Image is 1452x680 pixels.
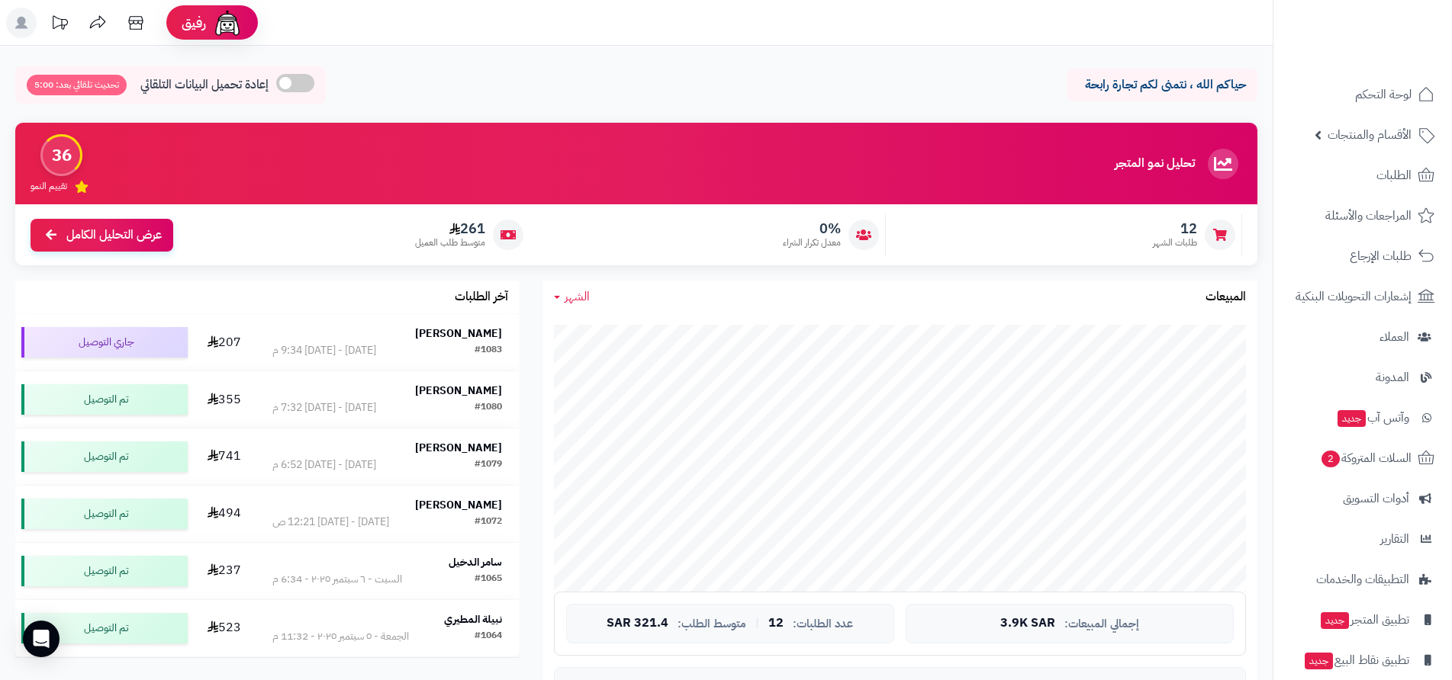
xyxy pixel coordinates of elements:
td: 523 [194,600,255,656]
span: طلبات الشهر [1153,236,1197,249]
div: السبت - ٦ سبتمبر ٢٠٢٥ - 6:34 م [272,572,402,587]
h3: تحليل نمو المتجر [1115,157,1195,171]
strong: سامر الدخيل [449,554,502,570]
a: المراجعات والأسئلة [1283,197,1443,234]
span: أدوات التسويق [1343,488,1409,509]
td: 237 [194,543,255,599]
div: #1083 [475,343,502,358]
span: عرض التحليل الكامل [66,226,162,244]
span: تقييم النمو [31,180,67,193]
strong: [PERSON_NAME] [415,383,502,399]
a: طلبات الإرجاع [1283,238,1443,274]
a: عرض التحليل الكامل [31,219,173,252]
a: الشهر [554,288,590,306]
div: [DATE] - [DATE] 7:32 م [272,400,376,415]
span: تحديث تلقائي بعد: 5:00 [27,75,127,95]
td: 741 [194,428,255,485]
a: العملاء [1283,319,1443,355]
strong: [PERSON_NAME] [415,497,502,513]
div: #1064 [475,629,502,644]
span: 0% [783,220,841,237]
div: [DATE] - [DATE] 12:21 ص [272,515,389,530]
div: تم التوصيل [21,441,188,472]
div: Open Intercom Messenger [23,621,60,657]
span: | [755,617,759,629]
span: تطبيق نقاط البيع [1303,650,1409,671]
span: المدونة [1376,367,1409,388]
a: لوحة التحكم [1283,76,1443,113]
span: متوسط طلب العميل [415,236,485,249]
strong: نبيلة المطيري [444,611,502,627]
div: #1080 [475,400,502,415]
span: الشهر [565,287,590,306]
span: رفيق [182,14,206,32]
div: تم التوصيل [21,384,188,415]
a: تطبيق نقاط البيعجديد [1283,642,1443,678]
span: 3.9K SAR [1000,617,1055,630]
span: التطبيقات والخدمات [1316,569,1409,590]
span: جديد [1338,410,1366,427]
span: وآتس آب [1336,407,1409,428]
a: تطبيق المتجرجديد [1283,601,1443,638]
div: تم التوصيل [21,499,188,529]
td: 207 [194,314,255,370]
div: #1065 [475,572,502,587]
span: متوسط الطلب: [678,617,746,630]
span: 321.4 SAR [607,617,668,630]
div: الجمعة - ٥ سبتمبر ٢٠٢٥ - 11:32 م [272,629,409,644]
div: جاري التوصيل [21,327,188,358]
img: logo-2.png [1348,32,1438,64]
a: أدوات التسويق [1283,480,1443,517]
span: الأقسام والمنتجات [1328,124,1412,146]
span: جديد [1305,653,1333,669]
strong: [PERSON_NAME] [415,440,502,456]
span: طلبات الإرجاع [1350,245,1412,267]
div: تم التوصيل [21,613,188,643]
span: 2 [1322,451,1341,468]
span: لوحة التحكم [1355,84,1412,105]
a: التقارير [1283,521,1443,557]
span: 12 [768,617,784,630]
div: [DATE] - [DATE] 9:34 م [272,343,376,358]
h3: المبيعات [1206,290,1246,304]
span: الطلبات [1376,165,1412,186]
a: السلات المتروكة2 [1283,440,1443,476]
span: 12 [1153,220,1197,237]
a: التطبيقات والخدمات [1283,561,1443,598]
td: 355 [194,371,255,428]
td: 494 [194,486,255,542]
span: جديد [1321,612,1349,629]
span: إجمالي المبيعات: [1064,617,1139,630]
span: المراجعات والأسئلة [1325,205,1412,226]
div: تم التوصيل [21,556,188,586]
span: تطبيق المتجر [1319,609,1409,630]
a: تحديثات المنصة [40,8,79,42]
span: 261 [415,220,485,237]
span: السلات المتروكة [1320,447,1412,469]
a: وآتس آبجديد [1283,399,1443,436]
span: عدد الطلبات: [793,617,853,630]
p: حياكم الله ، نتمنى لكم تجارة رابحة [1078,76,1246,94]
h3: آخر الطلبات [455,290,508,304]
strong: [PERSON_NAME] [415,326,502,342]
div: #1072 [475,515,502,530]
span: إشعارات التحويلات البنكية [1296,286,1412,307]
img: ai-face.png [212,8,243,38]
a: إشعارات التحويلات البنكية [1283,278,1443,315]
span: إعادة تحميل البيانات التلقائي [140,76,269,94]
a: المدونة [1283,359,1443,396]
div: [DATE] - [DATE] 6:52 م [272,457,376,473]
span: معدل تكرار الشراء [783,236,841,249]
div: #1079 [475,457,502,473]
span: التقارير [1380,528,1409,550]
span: العملاء [1380,326,1409,348]
a: الطلبات [1283,157,1443,194]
